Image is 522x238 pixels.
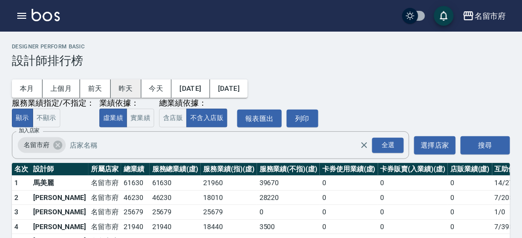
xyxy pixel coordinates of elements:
[121,163,150,176] th: 總業績
[414,136,456,155] button: 選擇店家
[257,163,320,176] th: 服務業績(不指)(虛)
[88,190,121,205] td: 名留市府
[14,179,18,187] span: 1
[186,109,227,128] button: 不含入店販
[12,43,510,50] h2: Designer Perform Basic
[257,176,320,191] td: 39670
[88,205,121,220] td: 名留市府
[99,98,154,109] div: 業績依據：
[33,109,60,128] button: 不顯示
[18,140,55,150] span: 名留市府
[31,219,88,234] td: [PERSON_NAME]
[378,176,448,191] td: 0
[67,137,378,154] input: 店家名稱
[287,110,318,128] button: 列印
[19,127,40,134] label: 加入店家
[121,219,150,234] td: 21940
[43,79,80,98] button: 上個月
[88,163,121,176] th: 所屬店家
[31,205,88,220] td: [PERSON_NAME]
[448,205,492,220] td: 0
[201,176,257,191] td: 21960
[210,79,248,98] button: [DATE]
[14,194,18,201] span: 2
[88,219,121,234] td: 名留市府
[378,163,448,176] th: 卡券販賣(入業績)(虛)
[448,219,492,234] td: 0
[357,138,371,152] button: Clear
[257,190,320,205] td: 28220
[12,54,510,68] h3: 設計師排行榜
[448,163,492,176] th: 店販業績(虛)
[12,163,31,176] th: 名次
[257,219,320,234] td: 3500
[201,163,257,176] th: 服務業績(指)(虛)
[201,190,257,205] td: 18010
[320,176,378,191] td: 0
[141,79,172,98] button: 今天
[448,190,492,205] td: 0
[448,176,492,191] td: 0
[320,219,378,234] td: 0
[12,79,43,98] button: 本月
[201,205,257,220] td: 25679
[150,219,201,234] td: 21940
[88,176,121,191] td: 名留市府
[127,109,154,128] button: 實業績
[159,109,187,128] button: 含店販
[12,109,33,128] button: 顯示
[14,223,18,231] span: 4
[121,176,150,191] td: 61630
[257,205,320,220] td: 0
[378,205,448,220] td: 0
[150,205,201,220] td: 25679
[32,9,60,21] img: Logo
[150,163,201,176] th: 服務總業績(虛)
[18,137,66,153] div: 名留市府
[121,190,150,205] td: 46230
[434,6,454,26] button: save
[31,176,88,191] td: 馬美麗
[461,136,510,155] button: 搜尋
[320,205,378,220] td: 0
[372,138,404,153] div: 全選
[121,205,150,220] td: 25679
[80,79,111,98] button: 前天
[12,98,94,109] div: 服務業績指定/不指定：
[31,163,88,176] th: 設計師
[475,10,506,22] div: 名留市府
[320,190,378,205] td: 0
[201,219,257,234] td: 18440
[150,190,201,205] td: 46230
[159,98,232,109] div: 總業績依據：
[150,176,201,191] td: 61630
[378,219,448,234] td: 0
[459,6,510,26] button: 名留市府
[14,208,18,216] span: 3
[237,110,282,128] button: 報表匯出
[172,79,210,98] button: [DATE]
[111,79,141,98] button: 昨天
[370,136,406,155] button: Open
[320,163,378,176] th: 卡券使用業績(虛)
[99,109,127,128] button: 虛業績
[378,190,448,205] td: 0
[31,190,88,205] td: [PERSON_NAME]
